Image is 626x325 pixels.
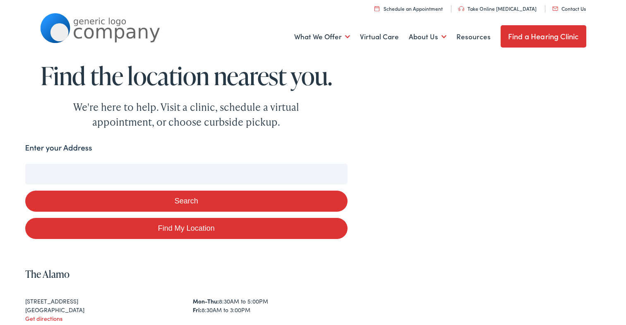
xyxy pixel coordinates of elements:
[409,22,446,52] a: About Us
[360,22,399,52] a: Virtual Care
[458,6,464,11] img: utility icon
[25,218,348,239] a: Find My Location
[501,25,586,48] a: Find a Hearing Clinic
[456,22,491,52] a: Resources
[25,314,62,323] a: Get directions
[25,267,70,281] a: The Alamo
[54,100,319,129] div: We're here to help. Visit a clinic, schedule a virtual appointment, or choose curbside pickup.
[552,5,586,12] a: Contact Us
[458,5,537,12] a: Take Online [MEDICAL_DATA]
[25,164,348,184] input: Enter your address or zip code
[25,297,180,306] div: [STREET_ADDRESS]
[294,22,350,52] a: What We Offer
[25,191,348,212] button: Search
[25,62,348,89] h1: Find the location nearest you.
[374,6,379,11] img: utility icon
[552,7,558,11] img: utility icon
[193,297,219,305] strong: Mon-Thu:
[374,5,443,12] a: Schedule an Appointment
[25,306,180,314] div: [GEOGRAPHIC_DATA]
[193,297,348,314] div: 8:30AM to 5:00PM 8:30AM to 3:00PM
[25,142,92,154] label: Enter your Address
[193,306,201,314] strong: Fri:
